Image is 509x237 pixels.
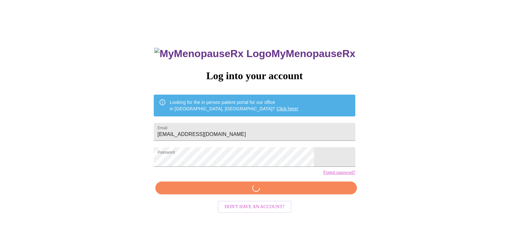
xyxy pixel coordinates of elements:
span: Don't have an account? [225,203,285,211]
div: Looking for the in person patient portal for our office in [GEOGRAPHIC_DATA], [GEOGRAPHIC_DATA]? [170,97,298,114]
a: Don't have an account? [216,203,293,209]
h3: Log into your account [154,70,355,82]
button: Don't have an account? [218,201,292,213]
a: Click here! [277,106,298,111]
img: MyMenopauseRx Logo [154,48,271,60]
a: Forgot password? [323,170,355,175]
h3: MyMenopauseRx [154,48,355,60]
